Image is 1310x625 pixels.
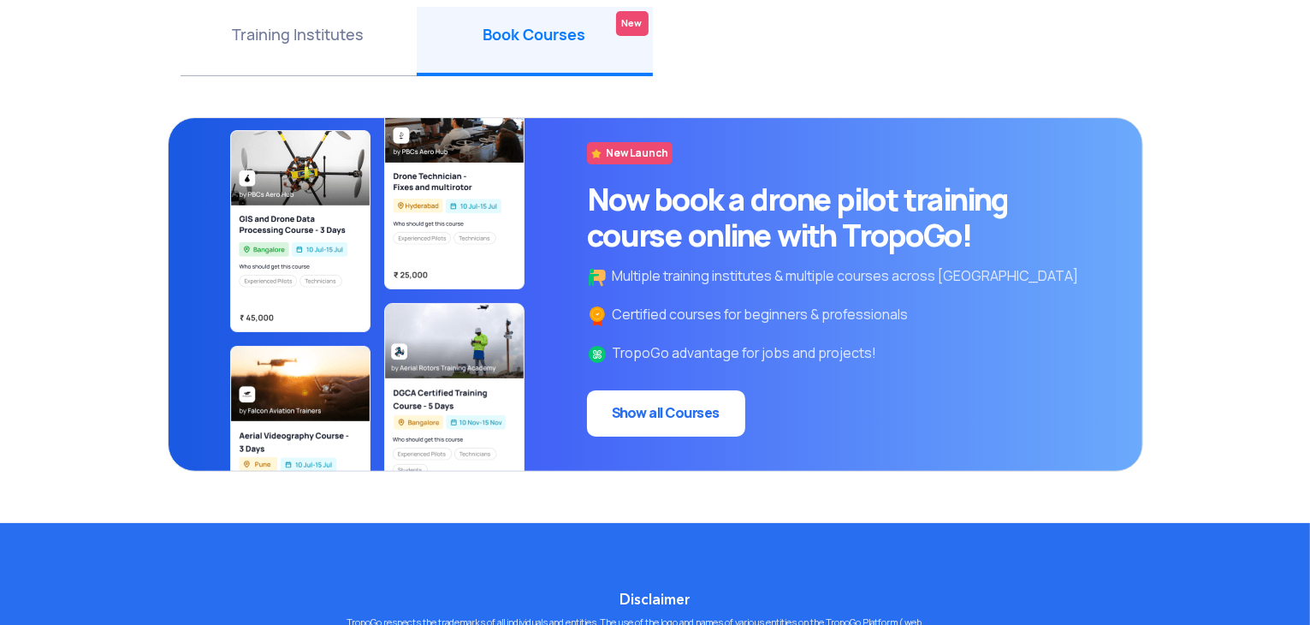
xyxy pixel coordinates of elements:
[587,305,1129,326] p: Certified courses for beginners & professionals
[587,266,1129,288] p: Multiple training institutes & multiple courses across [GEOGRAPHIC_DATA]
[587,182,1129,253] h3: Now book a drone pilot training course online with TropoGo!
[417,7,653,76] li: Book Courses
[335,592,976,608] h5: Disclaimer
[587,343,1129,365] p: TropoGo advantage for jobs and projects!
[616,11,649,36] div: New
[587,390,745,437] a: Show all Courses
[181,7,417,76] li: Training Institutes
[587,142,673,164] p: New Launch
